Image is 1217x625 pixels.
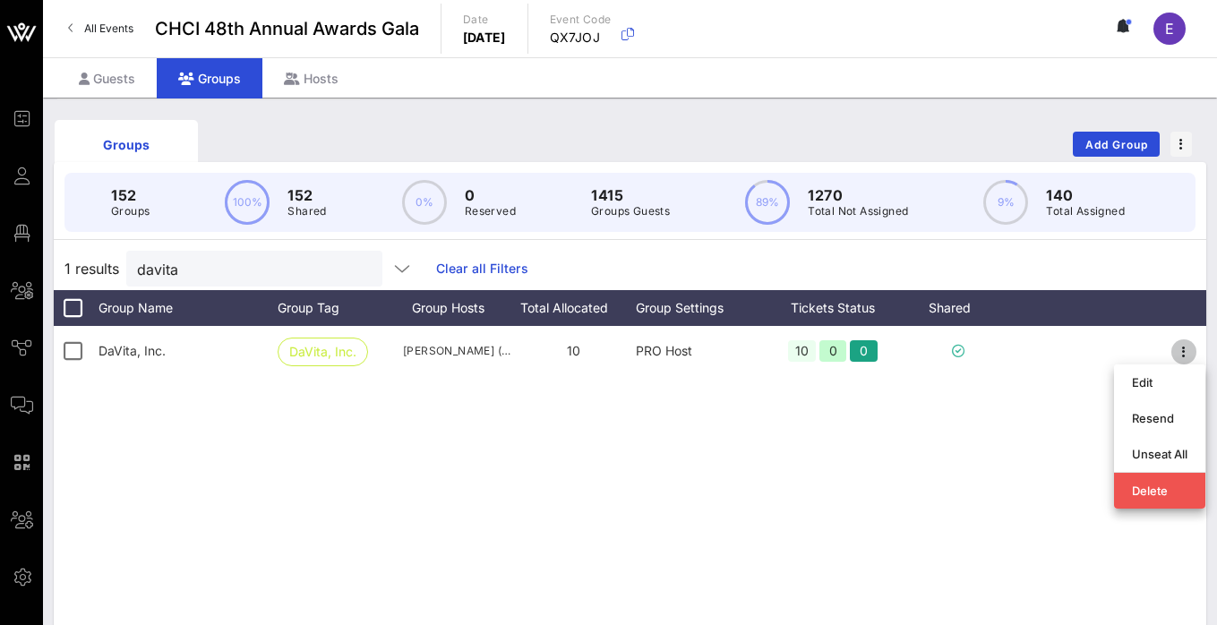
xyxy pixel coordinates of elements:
div: Group Tag [278,290,403,326]
p: Groups Guests [591,202,670,220]
p: 1415 [591,184,670,206]
p: 140 [1046,184,1125,206]
span: 10 [567,343,580,358]
span: E [1165,20,1174,38]
div: Hosts [262,58,360,98]
div: Total Allocated [510,290,636,326]
span: Add Group [1084,138,1149,151]
p: 152 [287,184,326,206]
p: Total Not Assigned [808,202,908,220]
p: Groups [111,202,150,220]
div: 0 [819,340,847,362]
div: Tickets Status [761,290,904,326]
a: All Events [57,14,144,43]
p: Shared [287,202,326,220]
span: DaVita, Inc. [289,338,356,365]
p: Reserved [465,202,516,220]
div: Edit [1132,375,1187,390]
p: 152 [111,184,150,206]
a: Clear all Filters [436,259,528,278]
div: Group Name [99,290,278,326]
div: Groups [157,58,262,98]
div: Resend [1132,411,1187,425]
div: Shared [904,290,1012,326]
span: 1 results [64,258,119,279]
span: CHCI 48th Annual Awards Gala [155,15,419,42]
p: Total Assigned [1046,202,1125,220]
div: Group Hosts [403,290,510,326]
p: QX7JOJ [550,29,612,47]
p: 0 [465,184,516,206]
span: All Events [84,21,133,35]
div: Group Settings [636,290,761,326]
p: [DATE] [463,29,506,47]
div: Unseat All [1132,447,1187,461]
div: Guests [57,58,157,98]
p: Date [463,11,506,29]
p: 1270 [808,184,908,206]
div: E [1153,13,1186,45]
div: Groups [68,135,184,154]
div: PRO Host [636,326,761,376]
div: 10 [788,340,816,362]
button: Add Group [1073,132,1160,157]
p: Event Code [550,11,612,29]
div: Delete [1132,484,1187,498]
div: 0 [850,340,878,362]
span: DaVita, Inc. [99,343,166,358]
span: [PERSON_NAME] ([PERSON_NAME][EMAIL_ADDRESS][PERSON_NAME][DOMAIN_NAME]) [403,342,510,360]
